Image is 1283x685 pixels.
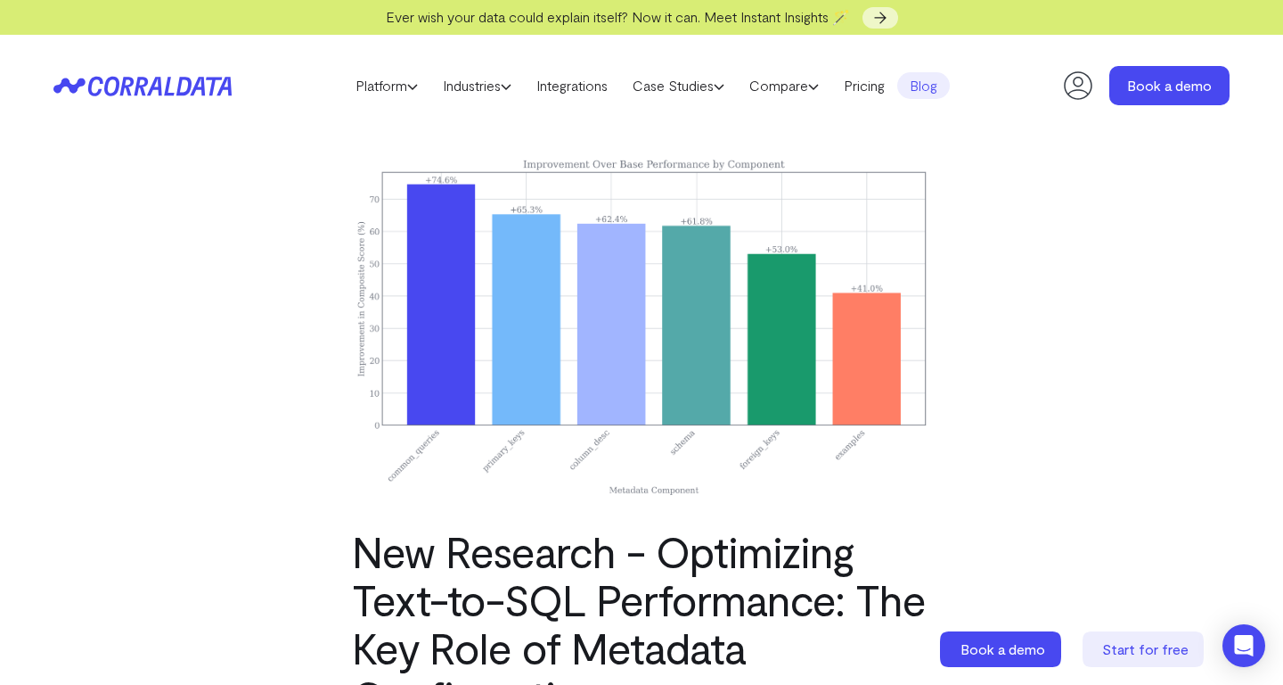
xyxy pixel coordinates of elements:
a: Blog [897,72,950,99]
div: Open Intercom Messenger [1222,624,1265,667]
span: Ever wish your data could explain itself? Now it can. Meet Instant Insights 🪄 [386,8,850,25]
a: Integrations [524,72,620,99]
a: Industries [430,72,524,99]
a: Case Studies [620,72,737,99]
a: Book a demo [940,631,1065,667]
a: Book a demo [1109,66,1230,105]
a: Compare [737,72,831,99]
a: Start for free [1083,631,1207,667]
a: Platform [343,72,430,99]
a: Pricing [831,72,897,99]
span: Book a demo [960,640,1045,657]
span: Start for free [1102,640,1189,657]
